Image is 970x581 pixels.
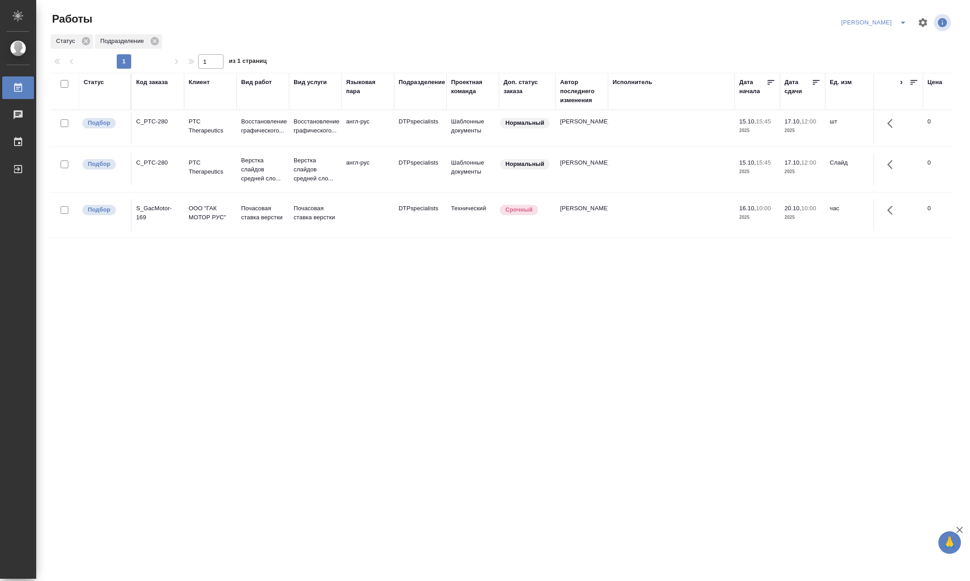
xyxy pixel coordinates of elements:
[878,199,923,231] td: 1
[88,118,110,128] p: Подбор
[739,159,756,166] p: 15.10,
[923,154,968,185] td: 0
[505,205,533,214] p: Срочный
[81,117,126,129] div: Можно подбирать исполнителей
[785,78,812,96] div: Дата сдачи
[825,154,878,185] td: Слайд
[739,167,775,176] p: 2025
[739,126,775,135] p: 2025
[294,78,327,87] div: Вид услуги
[346,78,390,96] div: Языковая пара
[136,78,168,87] div: Код заказа
[241,156,285,183] p: Верстка слайдов средней сло...
[189,117,232,135] p: PTC Therapeutics
[560,78,604,105] div: Автор последнего изменения
[56,37,78,46] p: Статус
[556,199,608,231] td: [PERSON_NAME]
[504,78,551,96] div: Доп. статус заказа
[394,154,447,185] td: DTPspecialists
[756,159,771,166] p: 15:45
[394,113,447,144] td: DTPspecialists
[241,78,272,87] div: Вид работ
[942,533,957,552] span: 🙏
[739,205,756,212] p: 16.10,
[878,113,923,144] td: 8
[342,154,394,185] td: англ-рус
[136,204,180,222] div: S_GacMotor-169
[84,78,104,87] div: Статус
[882,154,903,175] button: Здесь прячутся важные кнопки
[342,113,394,144] td: англ-рус
[95,34,162,49] div: Подразделение
[241,204,285,222] p: Почасовая ставка верстки
[830,78,852,87] div: Ед. изм
[81,204,126,216] div: Можно подбирать исполнителей
[756,205,771,212] p: 10:00
[294,117,337,135] p: Восстановление графического...
[785,126,821,135] p: 2025
[556,154,608,185] td: [PERSON_NAME]
[241,117,285,135] p: Восстановление графического...
[825,113,878,144] td: шт
[294,204,337,222] p: Почасовая ставка верстки
[613,78,652,87] div: Исполнитель
[801,205,816,212] p: 10:00
[451,78,495,96] div: Проектная команда
[51,34,93,49] div: Статус
[825,199,878,231] td: час
[447,199,499,231] td: Технический
[81,158,126,170] div: Можно подбирать исполнителей
[785,159,801,166] p: 17.10,
[399,78,445,87] div: Подразделение
[839,15,912,30] div: split button
[394,199,447,231] td: DTPspecialists
[189,78,209,87] div: Клиент
[739,78,766,96] div: Дата начала
[505,118,544,128] p: Нормальный
[934,14,953,31] span: Посмотреть информацию
[88,160,110,169] p: Подбор
[189,158,232,176] p: PTC Therapeutics
[447,154,499,185] td: Шаблонные документы
[878,154,923,185] td: 139
[785,205,801,212] p: 20.10,
[756,118,771,125] p: 15:45
[912,12,934,33] span: Настроить таблицу
[50,12,92,26] span: Работы
[136,117,180,126] div: C_PTC-280
[739,213,775,222] p: 2025
[294,156,337,183] p: Верстка слайдов средней сло...
[189,204,232,222] p: ООО "ГАК МОТОР РУС"
[882,199,903,221] button: Здесь прячутся важные кнопки
[505,160,544,169] p: Нормальный
[785,167,821,176] p: 2025
[923,199,968,231] td: 0
[882,113,903,134] button: Здесь прячутся важные кнопки
[136,158,180,167] div: C_PTC-280
[100,37,147,46] p: Подразделение
[739,118,756,125] p: 15.10,
[923,113,968,144] td: 0
[938,531,961,554] button: 🙏
[785,213,821,222] p: 2025
[785,118,801,125] p: 17.10,
[801,159,816,166] p: 12:00
[556,113,608,144] td: [PERSON_NAME]
[447,113,499,144] td: Шаблонные документы
[927,78,942,87] div: Цена
[88,205,110,214] p: Подбор
[229,56,267,69] span: из 1 страниц
[801,118,816,125] p: 12:00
